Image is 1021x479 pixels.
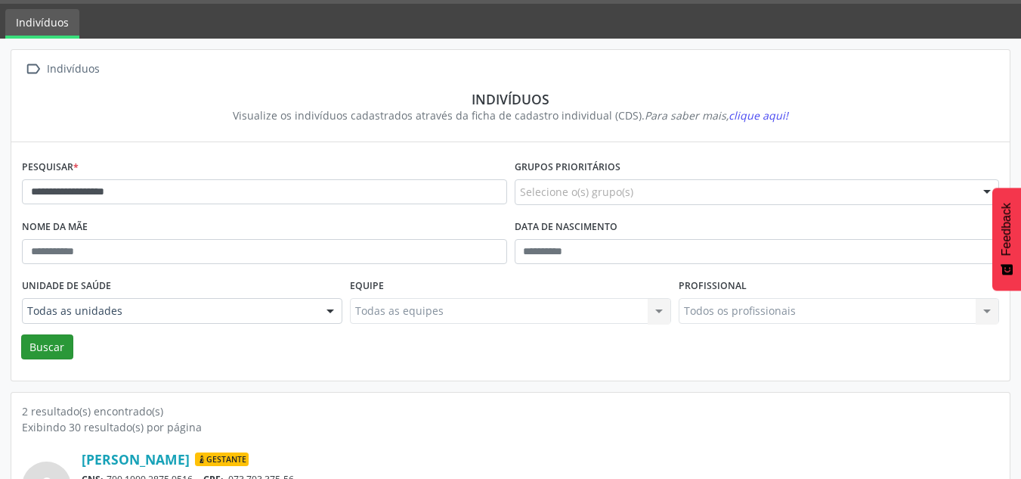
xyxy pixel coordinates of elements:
[5,9,79,39] a: Indivíduos
[22,419,999,435] div: Exibindo 30 resultado(s) por página
[22,216,88,239] label: Nome da mãe
[729,108,788,123] span: clique aqui!
[1000,203,1013,256] span: Feedback
[32,91,989,107] div: Indivíduos
[22,58,44,80] i: 
[679,275,747,298] label: Profissional
[992,188,1021,291] button: Feedback - Mostrar pesquisa
[515,216,617,239] label: Data de nascimento
[22,156,79,179] label: Pesquisar
[520,184,633,200] span: Selecione o(s) grupo(s)
[645,108,788,123] i: Para saber mais,
[22,403,999,419] div: 2 resultado(s) encontrado(s)
[44,58,102,80] div: Indivíduos
[22,58,102,80] a:  Indivíduos
[27,303,311,319] span: Todas as unidades
[32,107,989,123] div: Visualize os indivíduos cadastrados através da ficha de cadastro individual (CDS).
[515,156,620,179] label: Grupos prioritários
[22,275,111,298] label: Unidade de saúde
[82,451,190,468] a: [PERSON_NAME]
[195,453,249,466] span: Gestante
[21,334,73,360] button: Buscar
[350,275,384,298] label: Equipe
